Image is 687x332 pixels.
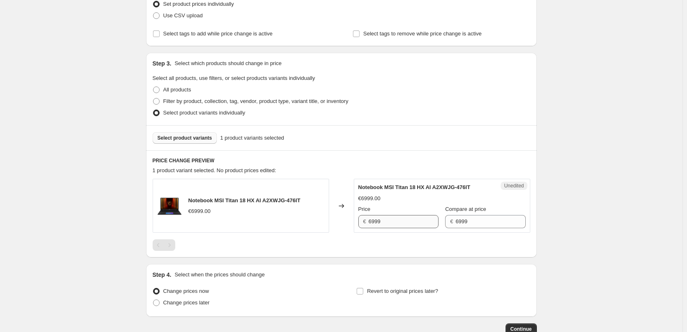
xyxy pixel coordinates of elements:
[358,194,381,203] div: €6999.00
[163,288,209,294] span: Change prices now
[153,157,530,164] h6: PRICE CHANGE PREVIEW
[174,271,265,279] p: Select when the prices should change
[504,182,524,189] span: Unedited
[450,218,453,224] span: €
[163,98,348,104] span: Filter by product, collection, tag, vendor, product type, variant title, or inventory
[358,206,371,212] span: Price
[188,197,301,203] span: Notebook MSI Titan 18 HX AI A2XWJG-476IT
[174,59,281,68] p: Select which products should change in price
[153,239,175,251] nav: Pagination
[220,134,284,142] span: 1 product variants selected
[367,288,438,294] span: Revert to original prices later?
[163,110,245,116] span: Select product variants individually
[153,167,276,173] span: 1 product variant selected. No product prices edited:
[163,1,234,7] span: Set product prices individually
[358,184,471,190] span: Notebook MSI Titan 18 HX AI A2XWJG-476IT
[153,132,217,144] button: Select product variants
[163,12,203,19] span: Use CSV upload
[363,30,482,37] span: Select tags to remove while price change is active
[153,59,172,68] h2: Step 3.
[163,87,191,93] span: All products
[158,135,212,141] span: Select product variants
[163,299,210,306] span: Change prices later
[157,194,182,218] img: 7ef44800_MSI_NB_Titan_18_HX_AI_A2XW_photo02_80x.png
[153,271,172,279] h2: Step 4.
[153,75,315,81] span: Select all products, use filters, or select products variants individually
[188,207,211,215] div: €6999.00
[445,206,486,212] span: Compare at price
[163,30,273,37] span: Select tags to add while price change is active
[363,218,366,224] span: €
